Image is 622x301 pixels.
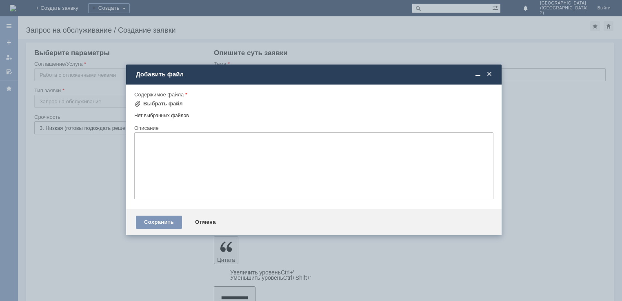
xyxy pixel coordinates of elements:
[134,92,492,97] div: Содержимое файла
[485,71,493,78] span: Закрыть
[143,100,183,107] div: Выбрать файл
[134,125,492,131] div: Описание
[136,71,493,78] div: Добавить файл
[3,3,119,29] div: Добрый день. из за сбоя бонусной программы покупатели отказались покупать товар. два чека на сумм...
[134,109,493,119] div: Нет выбранных файлов
[474,71,482,78] span: Свернуть (Ctrl + M)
